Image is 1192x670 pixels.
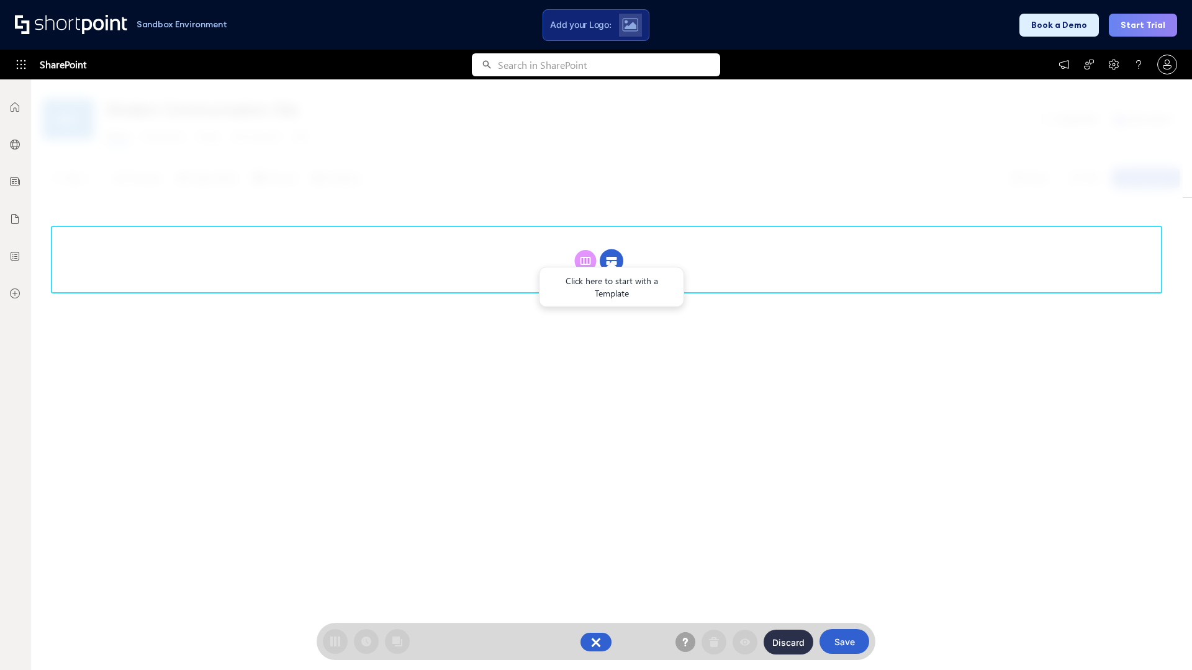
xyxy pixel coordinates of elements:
[1130,610,1192,670] iframe: Chat Widget
[764,630,813,654] button: Discard
[622,18,638,32] img: Upload logo
[1109,14,1177,37] button: Start Trial
[550,19,611,30] span: Add your Logo:
[137,21,227,28] h1: Sandbox Environment
[819,629,869,654] button: Save
[40,50,86,79] span: SharePoint
[1019,14,1099,37] button: Book a Demo
[498,53,720,76] input: Search in SharePoint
